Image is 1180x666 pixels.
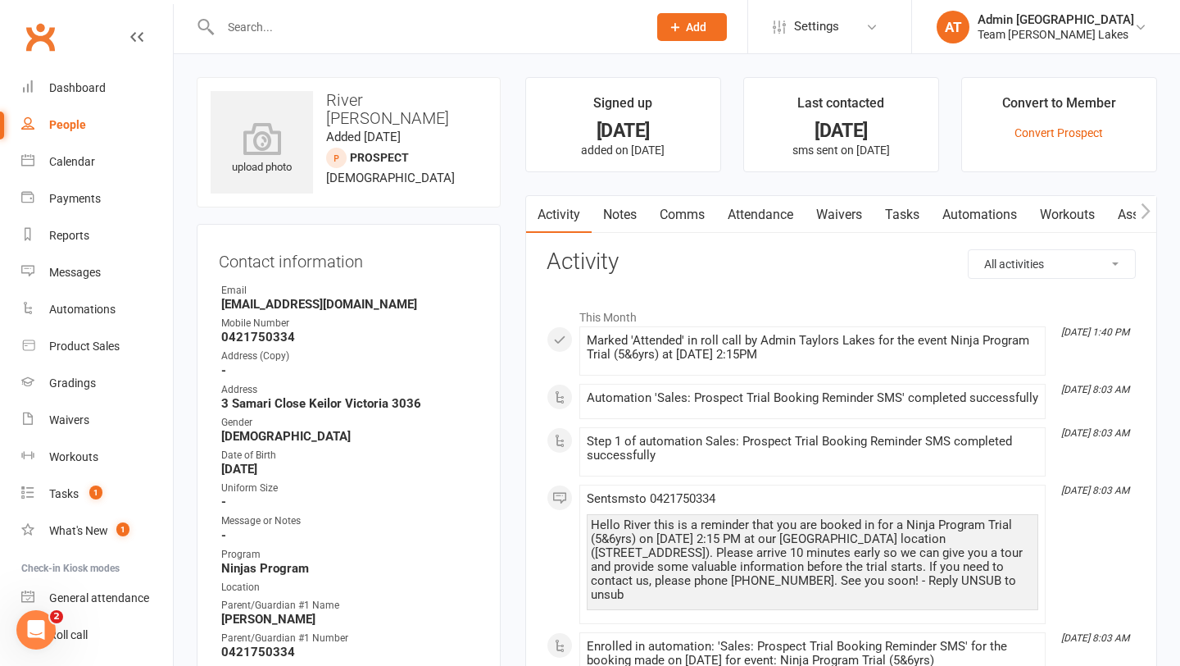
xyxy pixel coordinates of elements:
[350,151,409,164] snap: prospect
[21,513,173,550] a: What's New1
[221,645,479,659] strong: 0421750334
[221,283,479,299] div: Email
[587,435,1038,463] div: Step 1 of automation Sales: Prospect Trial Booking Reminder SMS completed successfully
[21,180,173,217] a: Payments
[49,524,108,537] div: What's New
[1028,196,1106,234] a: Workouts
[49,266,101,279] div: Messages
[1061,326,1129,338] i: [DATE] 1:40 PM
[221,316,479,331] div: Mobile Number
[221,297,479,312] strong: [EMAIL_ADDRESS][DOMAIN_NAME]
[221,612,479,627] strong: [PERSON_NAME]
[21,365,173,402] a: Gradings
[686,21,706,34] span: Add
[49,192,101,205] div: Payments
[49,229,89,242] div: Reports
[805,196,874,234] a: Waivers
[221,330,479,344] strong: 0421750334
[221,448,479,463] div: Date of Birth
[797,93,884,122] div: Last contacted
[21,328,173,365] a: Product Sales
[21,439,173,476] a: Workouts
[1002,93,1116,122] div: Convert to Member
[49,591,149,604] div: General attendance
[21,144,173,180] a: Calendar
[587,391,1038,405] div: Automation 'Sales: Prospect Trial Booking Reminder SMS' completed successfully
[16,610,56,650] iframe: Intercom live chat
[526,196,592,234] a: Activity
[21,70,173,107] a: Dashboard
[221,513,479,529] div: Message or Notes
[326,130,401,144] time: Added [DATE]
[326,171,455,185] span: [DEMOGRAPHIC_DATA]
[657,13,727,41] button: Add
[49,81,106,94] div: Dashboard
[221,429,479,444] strong: [DEMOGRAPHIC_DATA]
[50,610,63,623] span: 2
[592,196,648,234] a: Notes
[541,122,706,139] div: [DATE]
[216,16,636,39] input: Search...
[221,462,479,477] strong: [DATE]
[21,580,173,617] a: General attendance kiosk mode
[547,249,1136,275] h3: Activity
[221,382,479,398] div: Address
[49,155,95,168] div: Calendar
[221,363,479,378] strong: -
[21,217,173,254] a: Reports
[116,522,129,536] span: 1
[1061,632,1129,644] i: [DATE] 8:03 AM
[49,487,79,500] div: Tasks
[221,396,479,411] strong: 3 Samari Close Keilor Victoria 3036
[648,196,716,234] a: Comms
[1061,384,1129,395] i: [DATE] 8:03 AM
[211,122,313,176] div: upload photo
[547,300,1136,326] li: This Month
[49,376,96,390] div: Gradings
[221,561,479,576] strong: Ninjas Program
[937,11,969,43] div: AT
[931,196,1028,234] a: Automations
[759,144,924,157] p: sms sent on [DATE]
[591,518,1034,602] div: Hello River this is a reminder that you are booked in for a Ninja Program Trial (5&6yrs) on [DATE...
[89,486,102,500] span: 1
[211,91,487,127] h3: River [PERSON_NAME]
[587,491,715,506] span: Sent sms to 0421750334
[21,617,173,654] a: Roll call
[759,122,924,139] div: [DATE]
[587,334,1038,362] div: Marked 'Attended' in roll call by Admin Taylors Lakes for the event Ninja Program Trial (5&6yrs) ...
[219,246,479,271] h3: Contact information
[1061,427,1129,439] i: [DATE] 8:03 AM
[221,481,479,496] div: Uniform Size
[49,450,98,463] div: Workouts
[221,631,479,646] div: Parent/Guardian #1 Number
[49,118,86,131] div: People
[541,144,706,157] p: added on [DATE]
[21,402,173,439] a: Waivers
[21,254,173,291] a: Messages
[978,27,1134,42] div: Team [PERSON_NAME] Lakes
[21,107,173,144] a: People
[221,415,479,431] div: Gender
[221,547,479,563] div: Program
[1014,126,1103,139] a: Convert Prospect
[20,16,61,57] a: Clubworx
[593,93,652,122] div: Signed up
[794,8,839,45] span: Settings
[221,598,479,614] div: Parent/Guardian #1 Name
[21,476,173,513] a: Tasks 1
[49,340,120,353] div: Product Sales
[978,12,1134,27] div: Admin [GEOGRAPHIC_DATA]
[221,580,479,595] div: Location
[49,413,89,427] div: Waivers
[1061,485,1129,496] i: [DATE] 8:03 AM
[49,628,88,641] div: Roll call
[49,303,116,316] div: Automations
[221,495,479,509] strong: -
[221,528,479,543] strong: -
[221,349,479,364] div: Address (Copy)
[21,291,173,328] a: Automations
[874,196,931,234] a: Tasks
[716,196,805,234] a: Attendance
